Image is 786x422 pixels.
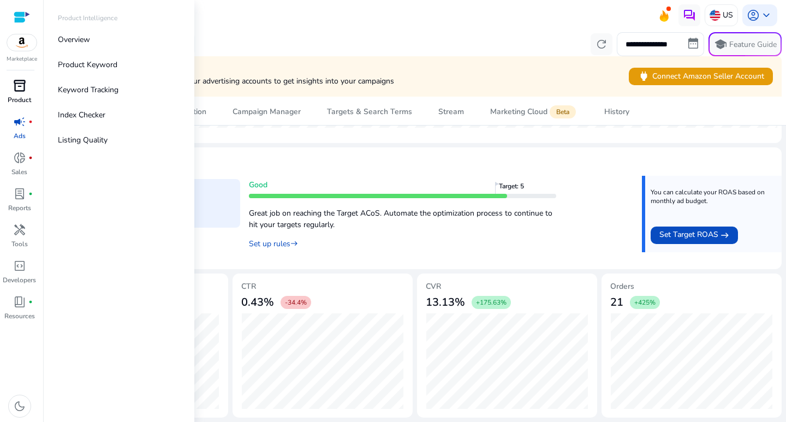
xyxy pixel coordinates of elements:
[659,229,718,242] span: Set Target ROAS
[13,115,26,128] span: campaign
[241,282,404,292] h5: CTR
[290,238,298,249] mat-icon: east
[13,79,26,92] span: inventory_2
[11,167,27,177] p: Sales
[550,105,576,118] span: Beta
[729,39,777,50] p: Feature Guide
[14,131,26,141] p: Ads
[426,296,465,309] h3: 13.13%
[708,32,782,56] button: schoolFeature Guide
[610,282,773,292] h5: Orders
[595,38,608,51] span: refresh
[610,296,623,309] h3: 21
[747,9,760,22] span: account_circle
[285,298,307,307] span: -34.4%
[13,223,26,236] span: handyman
[58,109,105,121] p: Index Checker
[438,108,464,116] div: Stream
[249,179,556,191] p: Good
[85,75,394,87] p: This is a demo account. Sync your advertising accounts to get insights into your campaigns
[28,192,33,196] span: fiber_manual_record
[58,59,117,70] p: Product Keyword
[710,10,720,21] img: us.svg
[327,108,412,116] div: Targets & Search Terms
[13,400,26,413] span: dark_mode
[249,202,556,230] p: Great job on reaching the Target ACoS. Automate the optimization process to continue to hit your ...
[426,282,588,292] h5: CVR
[7,34,37,51] img: amazon.svg
[85,63,394,73] h4: Ready to get started?
[8,203,31,213] p: Reports
[591,33,612,55] button: refresh
[58,84,118,96] p: Keyword Tracking
[629,68,773,85] button: powerConnect Amazon Seller Account
[249,239,298,249] a: Set up rules
[714,38,727,51] span: school
[3,275,36,285] p: Developers
[4,311,35,321] p: Resources
[638,70,650,82] span: power
[58,134,108,146] p: Listing Quality
[28,300,33,304] span: fiber_manual_record
[651,188,773,205] p: You can calculate your ROAS based on monthly ad budget.
[634,298,656,307] span: +425%
[476,298,507,307] span: +175.63%
[651,227,738,244] button: Set Target ROAS
[28,120,33,124] span: fiber_manual_record
[11,239,28,249] p: Tools
[13,187,26,200] span: lab_profile
[638,70,764,82] span: Connect Amazon Seller Account
[490,108,578,116] div: Marketing Cloud
[58,34,90,45] p: Overview
[604,108,629,116] div: History
[13,151,26,164] span: donut_small
[723,5,733,25] p: US
[720,229,729,242] mat-icon: east
[28,156,33,160] span: fiber_manual_record
[233,108,301,116] div: Campaign Manager
[241,296,274,309] h3: 0.43%
[58,13,117,23] p: Product Intelligence
[760,9,773,22] span: keyboard_arrow_down
[13,259,26,272] span: code_blocks
[13,295,26,308] span: book_4
[499,182,537,198] span: Target: 5
[8,95,31,105] p: Product
[7,55,37,63] p: Marketplace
